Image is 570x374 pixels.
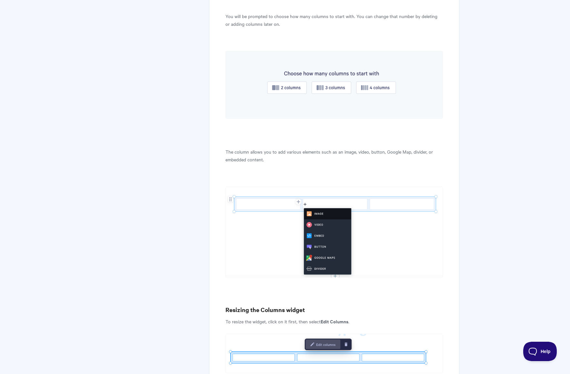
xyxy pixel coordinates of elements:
[523,342,557,361] iframe: Toggle Customer Support
[321,318,348,325] b: Edit Columns
[225,12,443,28] p: You will be prompted to choose how many columns to start with. You can change that number by dele...
[225,305,443,314] h3: Resizing the Columns widget
[225,318,443,325] p: To resize the widget, click on it first, then select .
[225,51,443,119] img: file-gznPjZ58TE.png
[225,148,443,163] p: The column allows you to add various elements such as an image, video, button, Google Map, divide...
[225,334,443,373] img: file-Nh0yM9ncYH.png
[225,187,443,278] img: file-jlj3WmNMc0.png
